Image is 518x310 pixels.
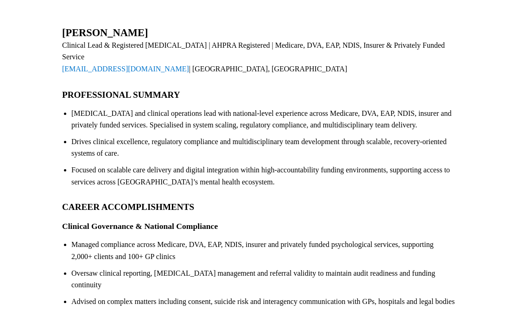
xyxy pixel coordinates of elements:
li: Oversaw clinical reporting, [MEDICAL_DATA] management and referral validity to maintain audit rea... [71,267,456,291]
h2: PROFESSIONAL SUMMARY [62,89,456,100]
h1: [PERSON_NAME] [62,27,456,39]
li: Drives clinical excellence, regulatory compliance and multidisciplinary team development through ... [71,136,456,159]
a: [EMAIL_ADDRESS][DOMAIN_NAME] [62,65,189,73]
h2: CAREER ACCOMPLISHMENTS [62,202,456,212]
li: Managed compliance across Medicare, DVA, EAP, NDIS, insurer and privately funded psychological se... [71,239,456,262]
h3: Clinical Governance & National Compliance [62,221,456,231]
li: Focused on scalable care delivery and digital integration within high-accountability funding envi... [71,164,456,188]
li: Advised on complex matters including consent, suicide risk and interagency communication with GPs... [71,296,456,308]
div: Clinical Lead & Registered [MEDICAL_DATA] | AHPRA Registered | Medicare, DVA, EAP, NDIS, Insurer ... [62,39,456,75]
li: [MEDICAL_DATA] and clinical operations lead with national-level experience across Medicare, DVA, ... [71,108,456,131]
